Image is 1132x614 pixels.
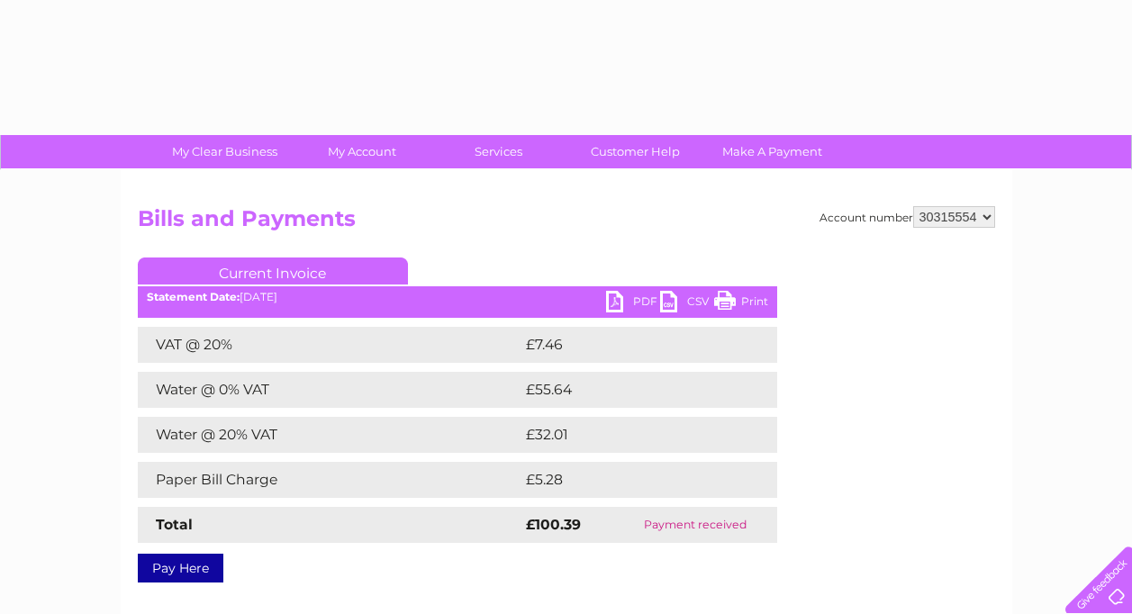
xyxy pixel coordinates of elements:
[138,291,777,303] div: [DATE]
[561,135,710,168] a: Customer Help
[660,291,714,317] a: CSV
[820,206,995,228] div: Account number
[521,372,741,408] td: £55.64
[521,327,735,363] td: £7.46
[138,417,521,453] td: Water @ 20% VAT
[287,135,436,168] a: My Account
[150,135,299,168] a: My Clear Business
[698,135,847,168] a: Make A Payment
[147,290,240,303] b: Statement Date:
[138,462,521,498] td: Paper Bill Charge
[138,372,521,408] td: Water @ 0% VAT
[138,257,408,284] a: Current Invoice
[714,291,768,317] a: Print
[138,554,223,582] a: Pay Here
[526,516,581,533] strong: £100.39
[424,135,573,168] a: Services
[606,291,660,317] a: PDF
[138,327,521,363] td: VAT @ 20%
[521,417,739,453] td: £32.01
[614,507,777,543] td: Payment received
[521,462,735,498] td: £5.28
[156,516,193,533] strong: Total
[138,206,995,240] h2: Bills and Payments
